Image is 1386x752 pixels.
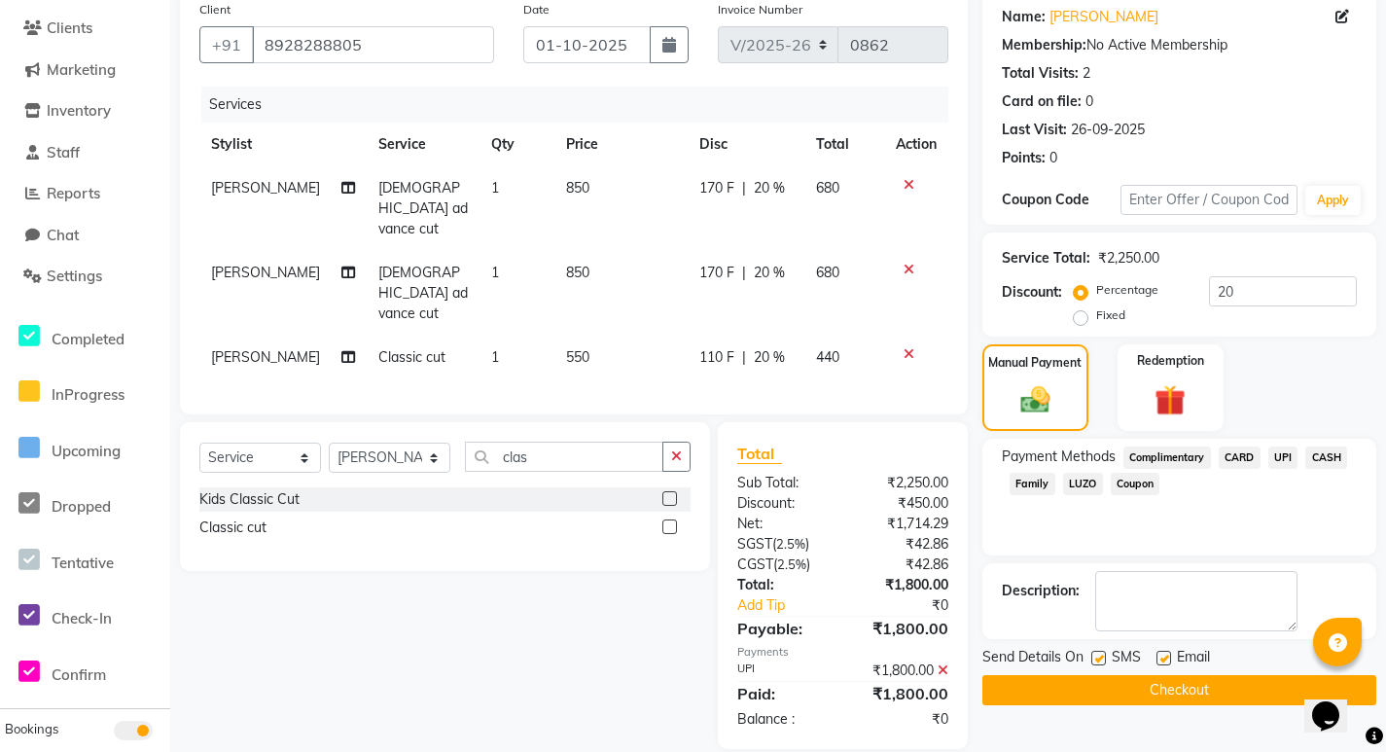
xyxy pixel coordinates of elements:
span: 850 [566,264,589,281]
span: 680 [816,179,839,197]
div: 2 [1083,63,1090,84]
div: ₹1,714.29 [842,514,963,534]
th: Total [804,123,884,166]
span: Bookings [5,721,58,736]
a: Marketing [5,59,165,82]
div: Discount: [723,493,843,514]
img: _gift.svg [1145,381,1195,419]
span: Tentative [52,554,114,572]
div: Description: [1002,581,1080,601]
a: Chat [5,225,165,247]
div: Card on file: [1002,91,1082,112]
span: LUZO [1063,473,1103,495]
div: Points: [1002,148,1046,168]
span: Clients [47,18,92,37]
span: Family [1010,473,1055,495]
div: ₹0 [863,595,963,616]
div: Total Visits: [1002,63,1079,84]
span: Classic cut [378,348,445,366]
span: 1 [491,348,499,366]
div: ₹42.86 [842,555,963,575]
div: Kids Classic Cut [199,489,300,510]
div: ₹1,800.00 [842,617,963,640]
label: Redemption [1137,352,1204,370]
div: Coupon Code [1002,190,1120,210]
div: ₹1,800.00 [842,661,963,681]
span: Check-In [52,609,112,627]
span: 850 [566,179,589,197]
span: CGST [737,555,773,573]
span: Send Details On [982,647,1084,671]
span: SMS [1112,647,1141,671]
div: Total: [723,575,843,595]
span: 440 [816,348,839,366]
span: | [742,347,746,368]
button: Checkout [982,675,1376,705]
span: Confirm [52,665,106,684]
input: Search or Scan [465,442,663,472]
button: Apply [1305,186,1361,215]
span: 20 % [754,263,785,283]
div: Service Total: [1002,248,1090,269]
span: 20 % [754,347,785,368]
span: 1 [491,179,499,197]
div: 0 [1085,91,1093,112]
th: Service [367,123,480,166]
label: Manual Payment [988,354,1082,372]
div: ₹42.86 [842,534,963,555]
span: CARD [1219,447,1261,469]
span: Completed [52,330,124,348]
span: 550 [566,348,589,366]
div: ( ) [723,555,843,575]
th: Qty [480,123,554,166]
div: 0 [1049,148,1057,168]
span: CASH [1305,447,1347,469]
label: Invoice Number [718,1,802,18]
span: | [742,263,746,283]
span: Inventory [47,101,111,120]
div: Last Visit: [1002,120,1067,140]
span: 2.5% [777,556,806,572]
span: [PERSON_NAME] [211,348,320,366]
span: 20 % [754,178,785,198]
div: Payable: [723,617,843,640]
span: Upcoming [52,442,121,460]
a: Settings [5,266,165,288]
div: ( ) [723,534,843,555]
div: 26-09-2025 [1071,120,1145,140]
label: Client [199,1,231,18]
span: Reports [47,184,100,202]
a: Inventory [5,100,165,123]
span: Total [737,444,782,464]
span: Payment Methods [1002,447,1116,467]
span: UPI [1268,447,1298,469]
div: Balance : [723,709,843,730]
th: Price [554,123,688,166]
button: +91 [199,26,254,63]
label: Fixed [1096,306,1125,324]
span: 170 F [699,178,734,198]
img: _cash.svg [1012,383,1059,416]
div: No Active Membership [1002,35,1357,55]
div: Services [201,87,963,123]
label: Date [523,1,550,18]
a: Reports [5,183,165,205]
span: Staff [47,143,80,161]
div: Membership: [1002,35,1086,55]
th: Disc [688,123,805,166]
a: Clients [5,18,165,40]
div: Discount: [1002,282,1062,303]
span: [PERSON_NAME] [211,264,320,281]
a: Staff [5,142,165,164]
span: Marketing [47,60,116,79]
div: Payments [737,644,948,661]
span: 1 [491,264,499,281]
span: 110 F [699,347,734,368]
div: ₹0 [842,709,963,730]
div: UPI [723,661,843,681]
span: InProgress [52,385,124,404]
label: Percentage [1096,281,1158,299]
div: Sub Total: [723,473,843,493]
span: 170 F [699,263,734,283]
span: [DEMOGRAPHIC_DATA] advance cut [378,264,468,322]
